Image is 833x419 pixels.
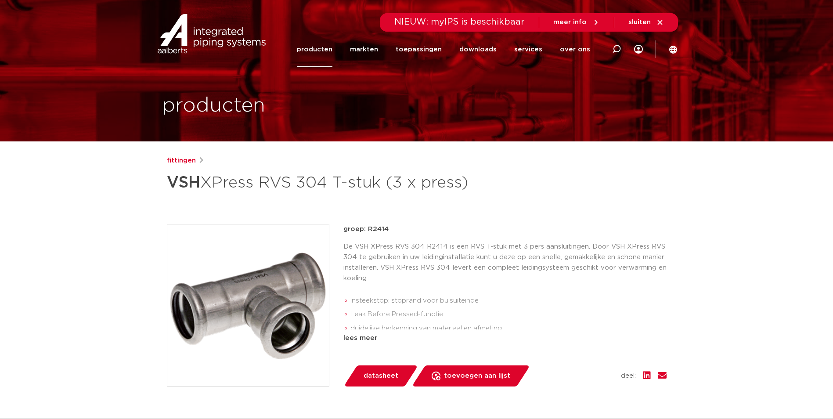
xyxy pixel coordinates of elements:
li: insteekstop: stoprand voor buisuiteinde [350,294,667,308]
li: Leak Before Pressed-functie [350,307,667,321]
span: NIEUW: myIPS is beschikbaar [394,18,525,26]
a: fittingen [167,155,196,166]
a: services [514,32,542,67]
div: my IPS [634,32,643,67]
span: meer info [553,19,587,25]
span: datasheet [364,369,398,383]
span: sluiten [628,19,651,25]
h1: producten [162,92,265,120]
div: lees meer [343,333,667,343]
a: meer info [553,18,600,26]
p: De VSH XPress RVS 304 R2414 is een RVS T-stuk met 3 pers aansluitingen. Door VSH XPress RVS 304 t... [343,242,667,284]
a: downloads [459,32,497,67]
a: over ons [560,32,590,67]
a: markten [350,32,378,67]
a: sluiten [628,18,664,26]
li: duidelijke herkenning van materiaal en afmeting [350,321,667,336]
p: groep: R2414 [343,224,667,235]
a: producten [297,32,332,67]
img: Product Image for VSH XPress RVS 304 T-stuk (3 x press) [167,224,329,386]
span: deel: [621,371,636,381]
nav: Menu [297,32,590,67]
h1: XPress RVS 304 T-stuk (3 x press) [167,170,497,196]
strong: VSH [167,175,200,191]
a: toepassingen [396,32,442,67]
span: toevoegen aan lijst [444,369,510,383]
a: datasheet [343,365,418,386]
